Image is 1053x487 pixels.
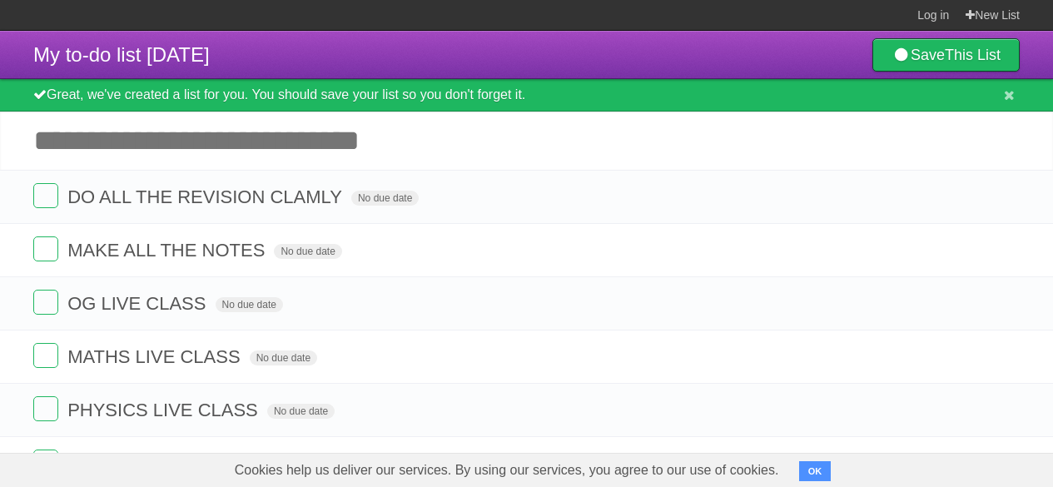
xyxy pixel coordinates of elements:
a: SaveThis List [872,38,1020,72]
b: This List [945,47,1001,63]
span: MATHS LIVE CLASS [67,346,244,367]
span: No due date [267,404,335,419]
span: No due date [351,191,419,206]
span: No due date [274,244,341,259]
span: OG LIVE CLASS [67,293,210,314]
span: MAKE ALL THE NOTES [67,240,269,261]
label: Done [33,290,58,315]
span: DO ALL THE REVISION CLAMLY [67,186,346,207]
label: Done [33,183,58,208]
button: OK [799,461,832,481]
label: Done [33,396,58,421]
span: No due date [250,350,317,365]
label: Done [33,450,58,475]
span: No due date [216,297,283,312]
span: Cookies help us deliver our services. By using our services, you agree to our use of cookies. [218,454,796,487]
span: My to-do list [DATE] [33,43,210,66]
label: Done [33,236,58,261]
label: Done [33,343,58,368]
span: PHYSICS LIVE CLASS [67,400,262,420]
